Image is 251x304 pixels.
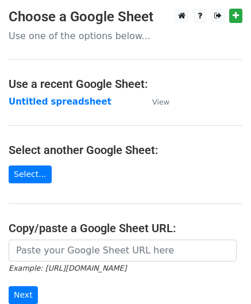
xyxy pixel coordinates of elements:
a: View [141,97,169,107]
input: Next [9,286,38,304]
h3: Choose a Google Sheet [9,9,242,25]
h4: Select another Google Sheet: [9,143,242,157]
small: View [152,98,169,106]
h4: Use a recent Google Sheet: [9,77,242,91]
a: Select... [9,166,52,183]
h4: Copy/paste a Google Sheet URL: [9,221,242,235]
small: Example: [URL][DOMAIN_NAME] [9,264,126,272]
a: Untitled spreadsheet [9,97,111,107]
p: Use one of the options below... [9,30,242,42]
input: Paste your Google Sheet URL here [9,240,237,261]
